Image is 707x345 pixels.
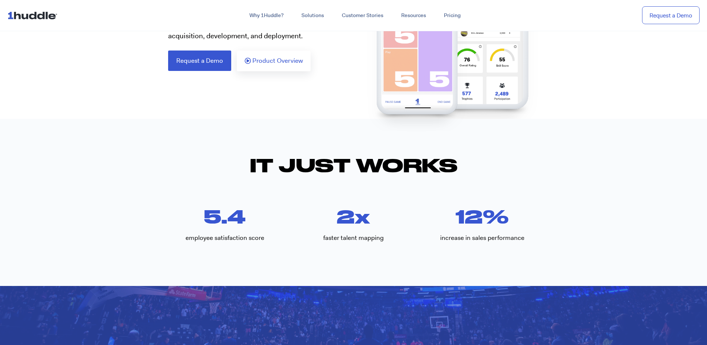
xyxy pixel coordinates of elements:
a: Product Overview [237,51,311,71]
a: Request a Demo [642,6,700,25]
span: Request a Demo [176,58,223,64]
div: increase in sales performance [418,225,547,250]
div: faster talent mapping [289,225,418,250]
a: Pricing [435,9,469,22]
a: Why 1Huddle? [240,9,292,22]
span: 2 [337,207,355,225]
a: Resources [392,9,435,22]
a: Customer Stories [333,9,392,22]
a: Request a Demo [168,51,231,71]
span: 5.4 [204,207,246,225]
div: employee satisfaction score [161,225,289,250]
span: 12 [455,207,483,225]
span: Product Overview [252,58,303,64]
img: ... [7,8,60,22]
span: % [483,207,546,225]
a: Solutions [292,9,333,22]
span: x [355,207,418,225]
